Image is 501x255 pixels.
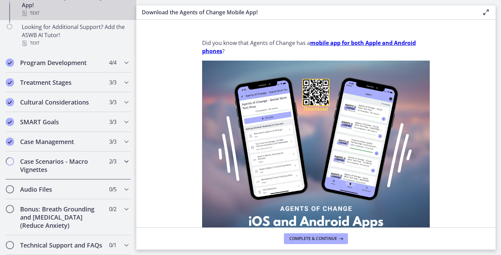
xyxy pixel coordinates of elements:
[202,39,430,55] p: Did you know that Agents of Change has a ?
[20,241,103,249] h2: Technical Support and FAQs
[20,205,103,229] h2: Bonus: Breath Grounding and [MEDICAL_DATA] (Reduce Anxiety)
[6,138,14,146] i: Completed
[109,185,116,193] span: 0 / 5
[6,78,14,86] i: Completed
[20,118,103,126] h2: SMART Goals
[20,78,103,86] h2: Treatment Stages
[202,61,430,251] img: Agents_of_Change_Mobile_App_Now_Available!.png
[20,138,103,146] h2: Case Management
[109,157,116,165] span: 2 / 3
[20,59,103,67] h2: Program Development
[22,9,128,17] div: Text
[109,205,116,213] span: 0 / 2
[6,98,14,106] i: Completed
[109,241,116,249] span: 0 / 1
[289,236,337,241] span: Complete & continue
[142,8,471,16] h3: Download the Agents of Change Mobile App!
[22,39,128,47] div: Text
[6,59,14,67] i: Completed
[109,59,116,67] span: 4 / 4
[20,185,103,193] h2: Audio Files
[109,98,116,106] span: 3 / 3
[109,118,116,126] span: 3 / 3
[6,118,14,126] i: Completed
[284,233,348,244] button: Complete & continue
[20,157,103,174] h2: Case Scenarios - Macro Vignettes
[20,98,103,106] h2: Cultural Considerations
[109,78,116,86] span: 3 / 3
[22,23,128,47] div: Looking for Additional Support? Add the ASWB AI Tutor!
[109,138,116,146] span: 3 / 3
